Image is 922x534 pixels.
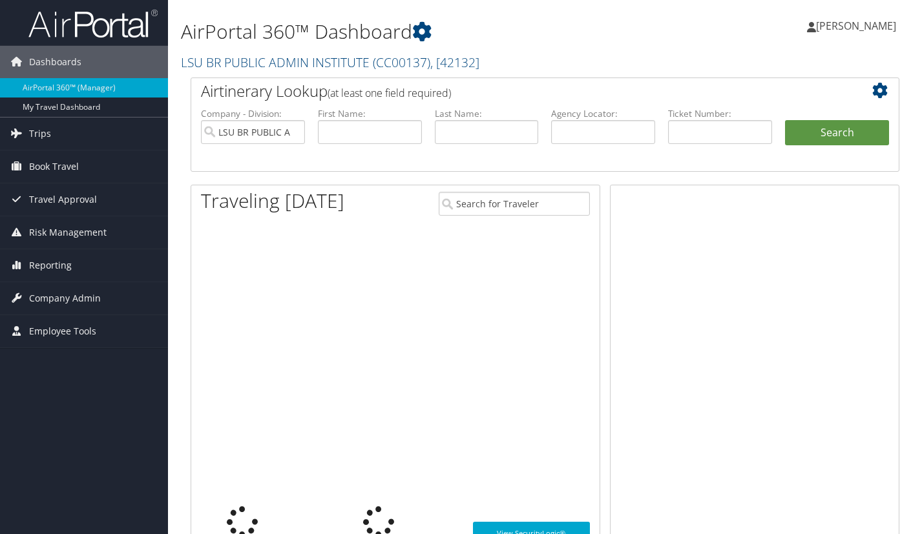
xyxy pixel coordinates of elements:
input: Search for Traveler [439,192,589,216]
span: Employee Tools [29,315,96,347]
label: Agency Locator: [551,107,655,120]
span: ( CC00137 ) [373,54,430,71]
span: (at least one field required) [328,86,451,100]
span: Trips [29,118,51,150]
span: Reporting [29,249,72,282]
label: Last Name: [435,107,539,120]
span: Travel Approval [29,183,97,216]
h1: Traveling [DATE] [201,187,344,214]
label: Company - Division: [201,107,305,120]
span: Risk Management [29,216,107,249]
label: First Name: [318,107,422,120]
a: LSU BR PUBLIC ADMIN INSTITUTE [181,54,479,71]
span: Dashboards [29,46,81,78]
span: [PERSON_NAME] [816,19,896,33]
h1: AirPortal 360™ Dashboard [181,18,666,45]
h2: Airtinerary Lookup [201,80,830,102]
span: Company Admin [29,282,101,314]
label: Ticket Number: [668,107,772,120]
span: , [ 42132 ] [430,54,479,71]
button: Search [785,120,889,146]
img: airportal-logo.png [28,8,158,39]
a: [PERSON_NAME] [807,6,909,45]
span: Book Travel [29,150,79,183]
